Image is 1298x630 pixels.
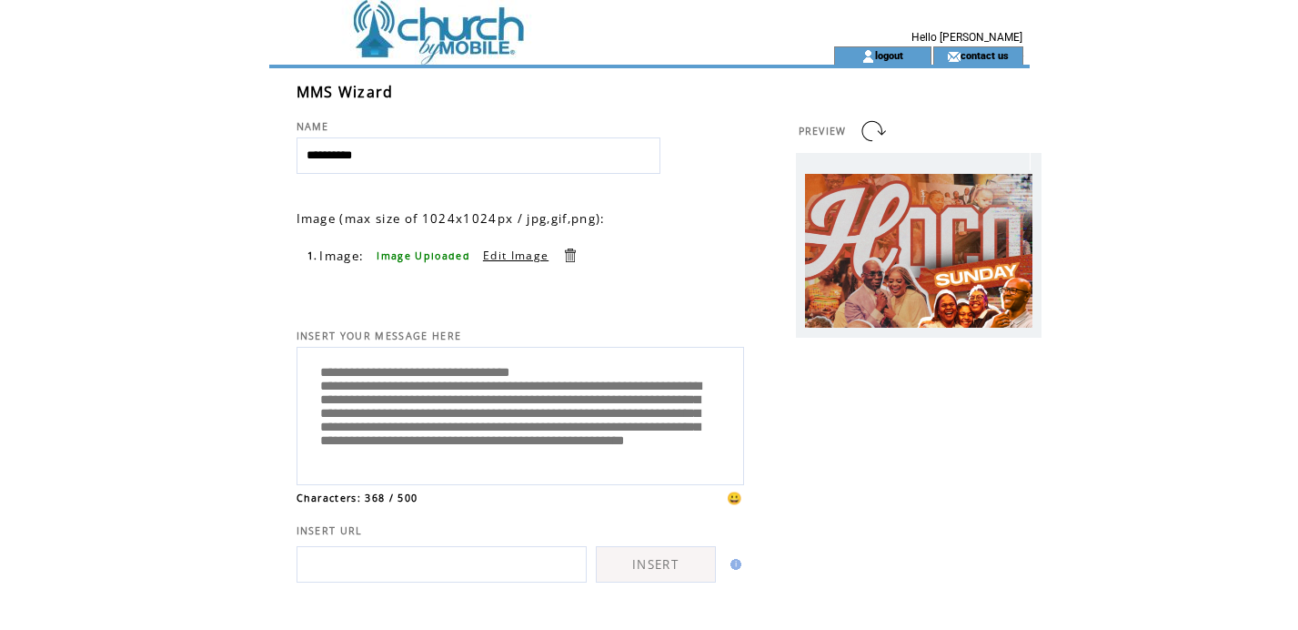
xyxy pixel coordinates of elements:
span: Image: [319,248,364,264]
span: INSERT URL [297,524,363,537]
span: INSERT YOUR MESSAGE HERE [297,330,462,342]
span: 😀 [727,490,743,506]
a: logout [875,49,903,61]
span: MMS Wizard [297,82,394,102]
img: contact_us_icon.gif [947,49,961,64]
img: account_icon.gif [861,49,875,64]
span: 1. [307,249,318,262]
img: help.gif [725,559,741,570]
span: NAME [297,120,329,133]
span: Characters: 368 / 500 [297,492,418,504]
span: Image (max size of 1024x1024px / jpg,gif,png): [297,210,606,227]
span: Image Uploaded [377,249,470,262]
a: Edit Image [483,248,548,263]
span: Hello [PERSON_NAME] [911,31,1022,44]
a: contact us [961,49,1009,61]
a: Delete this item [561,247,579,264]
span: PREVIEW [799,125,847,137]
a: INSERT [596,546,716,583]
